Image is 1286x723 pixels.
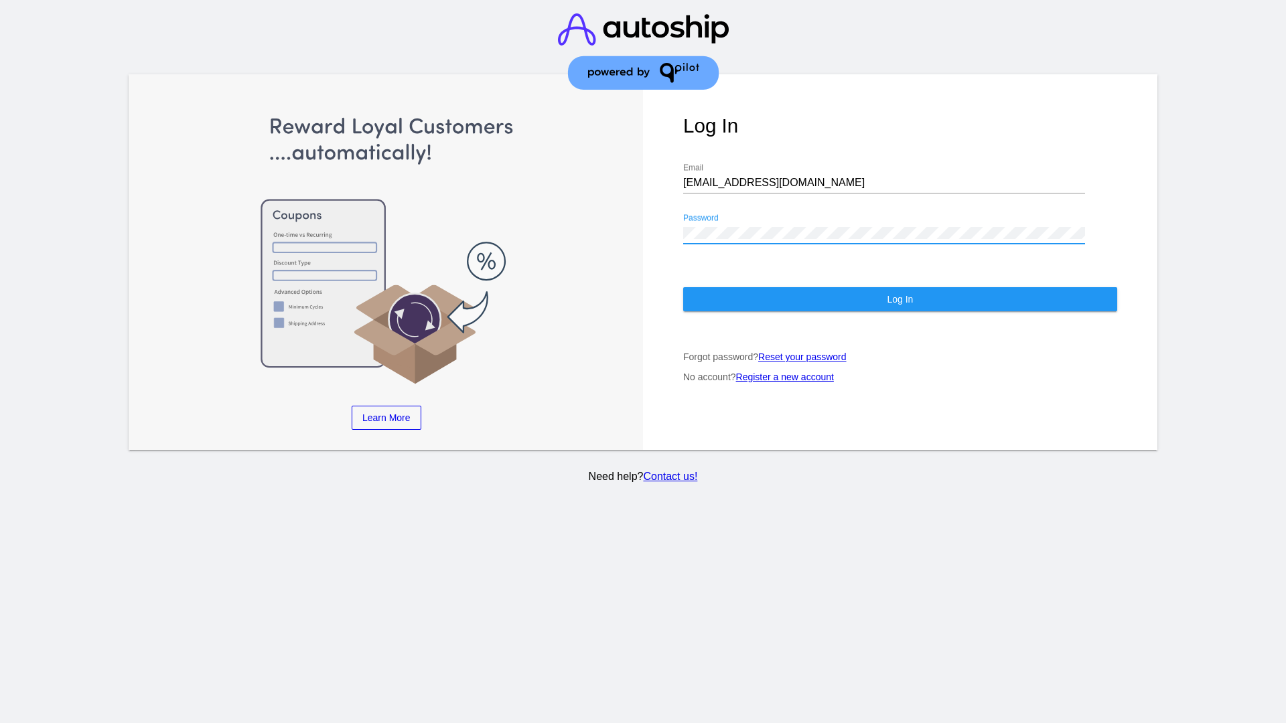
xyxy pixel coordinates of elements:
[362,412,411,423] span: Learn More
[758,351,847,362] a: Reset your password
[736,372,834,382] a: Register a new account
[683,372,1117,382] p: No account?
[127,471,1160,483] p: Need help?
[352,406,421,430] a: Learn More
[683,114,1117,137] h1: Log In
[643,471,697,482] a: Contact us!
[887,294,913,305] span: Log In
[683,287,1117,311] button: Log In
[683,351,1117,362] p: Forgot password?
[683,177,1085,189] input: Email
[169,114,603,386] img: Apply Coupons Automatically to Scheduled Orders with QPilot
